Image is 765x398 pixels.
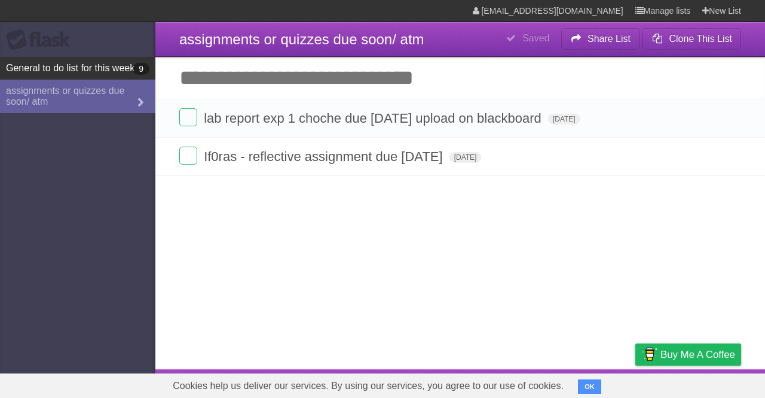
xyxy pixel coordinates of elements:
[179,147,197,165] label: Done
[579,372,605,395] a: Terms
[561,28,640,50] button: Share List
[516,372,564,395] a: Developers
[660,344,735,365] span: Buy me a coffee
[179,31,424,47] span: assignments or quizzes due soon/ atm
[620,372,651,395] a: Privacy
[204,149,445,164] span: If0ras - reflective assignment due [DATE]
[179,108,197,126] label: Done
[476,372,501,395] a: About
[587,34,631,44] b: Share List
[641,344,657,364] img: Buy me a coffee
[666,372,741,395] a: Suggest a feature
[548,114,580,124] span: [DATE]
[6,29,78,51] div: Flask
[522,33,549,43] b: Saved
[449,152,482,163] span: [DATE]
[635,344,741,366] a: Buy me a coffee
[133,63,149,75] b: 9
[669,34,732,44] b: Clone This List
[578,379,601,394] button: OK
[161,374,576,398] span: Cookies help us deliver our services. By using our services, you agree to our use of cookies.
[204,111,544,126] span: lab report exp 1 choche due [DATE] upload on blackboard
[642,28,741,50] button: Clone This List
